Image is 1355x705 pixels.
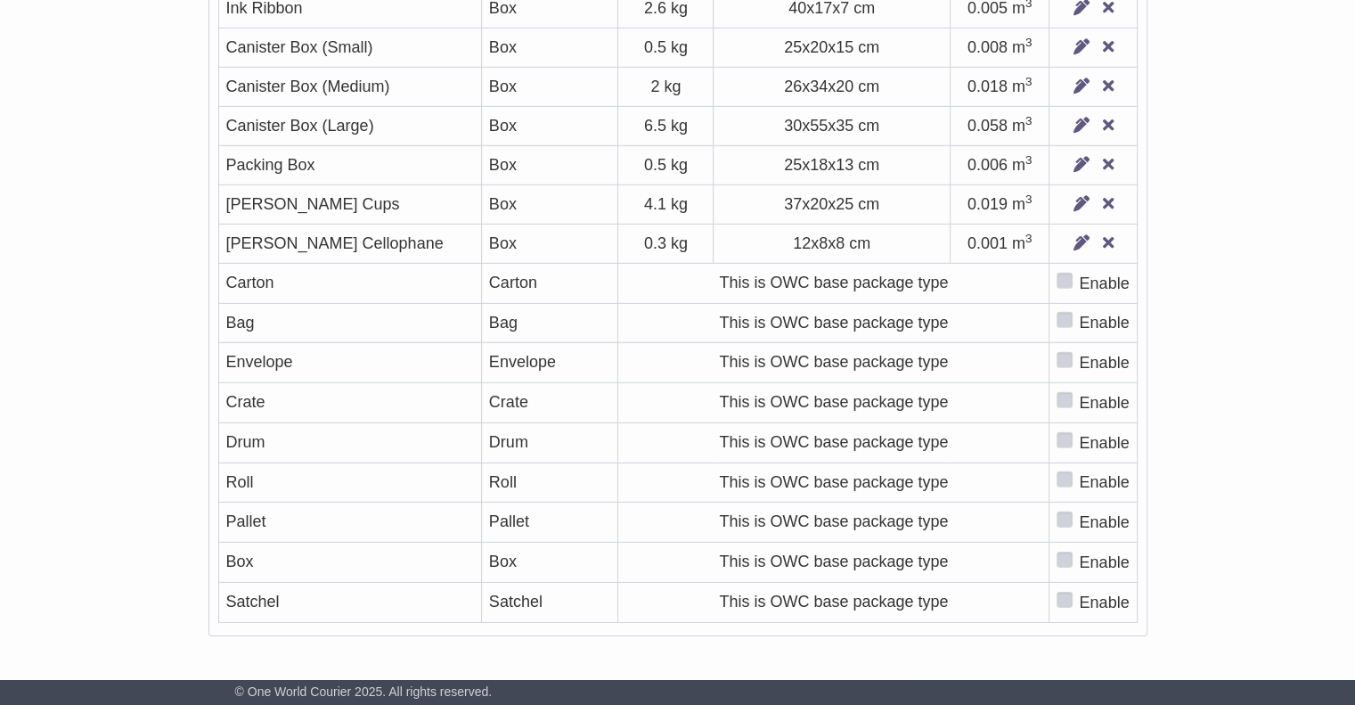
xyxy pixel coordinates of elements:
[1079,511,1129,535] label: Enable
[664,78,681,95] span: kg
[793,234,811,252] span: 12
[858,38,879,56] span: cm
[836,234,845,252] span: 8
[481,543,618,583] td: Box
[784,117,802,135] span: 30
[644,195,666,213] span: 4.1
[967,38,1008,56] span: 0.008
[218,503,481,543] td: Pallet
[1012,117,1033,135] span: m
[836,38,853,56] span: 15
[1025,153,1033,167] sup: 3
[784,78,802,95] span: 26
[784,156,802,174] span: 25
[1012,234,1033,252] span: m
[810,117,828,135] span: 55
[218,383,481,423] td: Crate
[218,422,481,463] td: Drum
[967,117,1008,135] span: 0.058
[858,117,879,135] span: cm
[784,38,802,56] span: 25
[618,263,1049,303] td: This is OWC base package type
[1079,391,1129,415] label: Enable
[618,503,1049,543] td: This is OWC base package type
[1079,591,1129,615] label: Enable
[218,224,481,263] td: [PERSON_NAME] Cellophane
[1079,551,1129,575] label: Enable
[618,582,1049,622] td: This is OWC base package type
[481,224,618,263] td: Box
[481,106,618,145] td: Box
[618,343,1049,383] td: This is OWC base package type
[810,195,828,213] span: 20
[1079,471,1129,495] label: Enable
[650,78,659,95] span: 2
[1012,38,1033,56] span: m
[218,543,481,583] td: Box
[218,582,481,622] td: Satchel
[481,582,618,622] td: Satchel
[967,78,1008,95] span: 0.018
[810,78,828,95] span: 34
[721,193,942,217] div: x x
[1025,232,1033,245] sup: 3
[218,28,481,67] td: Canister Box (Small)
[481,263,618,303] td: Carton
[644,117,666,135] span: 6.5
[967,156,1008,174] span: 0.006
[1079,311,1129,335] label: Enable
[1079,431,1129,455] label: Enable
[481,67,618,106] td: Box
[481,343,618,383] td: Envelope
[721,153,942,177] div: x x
[1025,193,1033,206] sup: 3
[671,195,688,213] span: kg
[858,195,879,213] span: cm
[1079,272,1129,296] label: Enable
[1025,114,1033,127] sup: 3
[858,78,879,95] span: cm
[218,263,481,303] td: Carton
[721,232,942,256] div: x x
[218,184,481,224] td: [PERSON_NAME] Cups
[671,38,688,56] span: kg
[967,195,1008,213] span: 0.019
[784,195,802,213] span: 37
[1012,195,1033,213] span: m
[721,114,942,138] div: x x
[721,75,942,99] div: x x
[849,234,870,252] span: cm
[644,234,666,252] span: 0.3
[235,685,493,699] span: © One World Courier 2025. All rights reserved.
[1012,156,1033,174] span: m
[644,156,666,174] span: 0.5
[481,145,618,184] td: Box
[218,463,481,503] td: Roll
[481,28,618,67] td: Box
[618,383,1049,423] td: This is OWC base package type
[218,106,481,145] td: Canister Box (Large)
[481,503,618,543] td: Pallet
[671,117,688,135] span: kg
[481,383,618,423] td: Crate
[618,303,1049,343] td: This is OWC base package type
[481,184,618,224] td: Box
[618,422,1049,463] td: This is OWC base package type
[1079,351,1129,375] label: Enable
[819,234,828,252] span: 8
[481,303,618,343] td: Bag
[810,38,828,56] span: 20
[671,156,688,174] span: kg
[1012,78,1033,95] span: m
[644,38,666,56] span: 0.5
[836,156,853,174] span: 13
[836,195,853,213] span: 25
[481,463,618,503] td: Roll
[836,117,853,135] span: 35
[218,343,481,383] td: Envelope
[858,156,879,174] span: cm
[1025,36,1033,49] sup: 3
[1025,75,1033,88] sup: 3
[218,67,481,106] td: Canister Box (Medium)
[721,36,942,60] div: x x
